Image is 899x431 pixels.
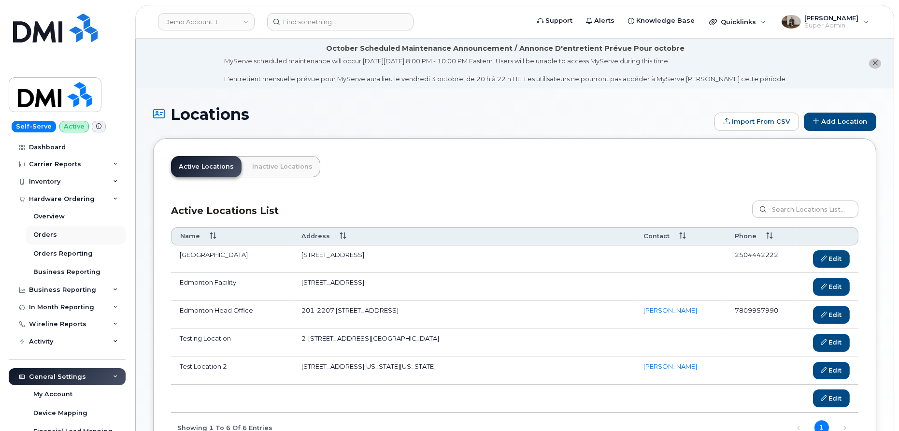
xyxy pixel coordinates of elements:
td: [GEOGRAPHIC_DATA] [171,245,293,273]
a: Active Locations [171,156,242,177]
a: Add Location [804,113,876,131]
th: Phone: activate to sort column ascending [726,227,795,245]
div: October Scheduled Maintenance Announcement / Annonce D'entretient Prévue Pour octobre [327,43,685,54]
input: Search Locations List... [752,201,858,218]
a: Inactive Locations [244,156,320,177]
form: Import From CSV [714,113,799,131]
a: [PERSON_NAME] [643,362,697,370]
td: Test Location 2 [171,357,293,385]
button: close notification [869,58,881,69]
a: Edit [813,362,850,380]
h3: Active Locations List [171,203,279,218]
td: 2504442222 [726,245,795,273]
td: [STREET_ADDRESS] [293,245,635,273]
td: [STREET_ADDRESS] [293,273,635,301]
td: 7809957990 [726,301,795,329]
a: [PERSON_NAME] [643,306,697,314]
div: MyServe scheduled maintenance will occur [DATE][DATE] 8:00 PM - 10:00 PM Eastern. Users will be u... [224,57,787,84]
td: 2-[STREET_ADDRESS][GEOGRAPHIC_DATA] [293,329,635,357]
td: 201-2207 [STREET_ADDRESS] [293,301,635,329]
td: [STREET_ADDRESS][US_STATE][US_STATE] [293,357,635,385]
td: Edmonton Facility [171,273,293,301]
a: Edit [813,250,850,268]
th: Contact: activate to sort column ascending [635,227,726,245]
a: Edit [813,389,850,407]
th: Name: activate to sort column ascending [171,227,293,245]
h1: Locations [153,106,710,123]
a: Edit [813,334,850,352]
td: Edmonton Head Office [171,301,293,329]
td: Testing Location [171,329,293,357]
a: Edit [813,306,850,324]
th: Address: activate to sort column ascending [293,227,635,245]
a: Edit [813,278,850,296]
